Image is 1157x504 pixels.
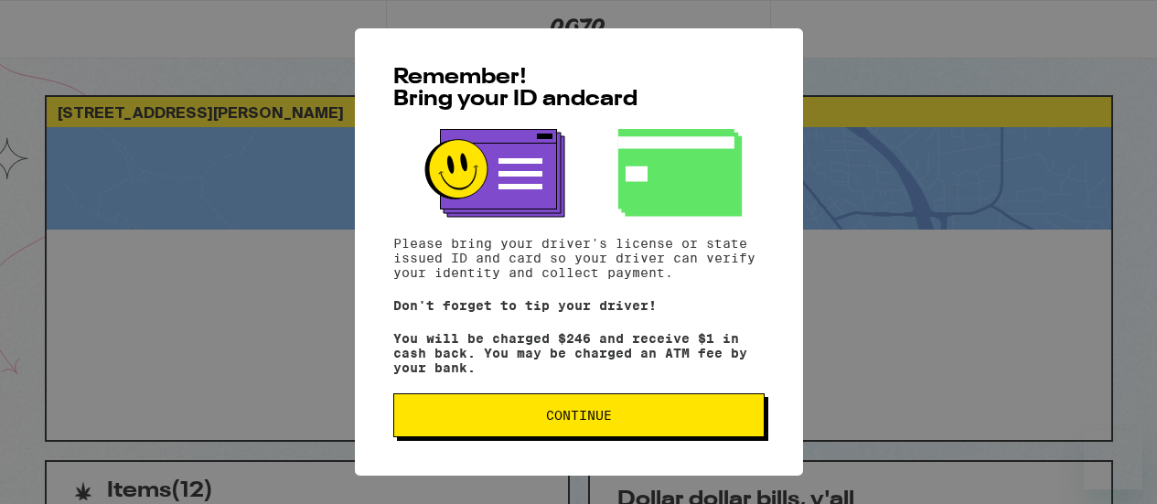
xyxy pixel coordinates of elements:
[1084,431,1142,489] iframe: Button to launch messaging window
[393,393,765,437] button: Continue
[393,236,765,280] p: Please bring your driver's license or state issued ID and card so your driver can verify your ide...
[393,67,637,111] span: Remember! Bring your ID and card
[393,298,765,313] p: Don't forget to tip your driver!
[393,331,765,375] p: You will be charged $246 and receive $1 in cash back. You may be charged an ATM fee by your bank.
[546,409,612,422] span: Continue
